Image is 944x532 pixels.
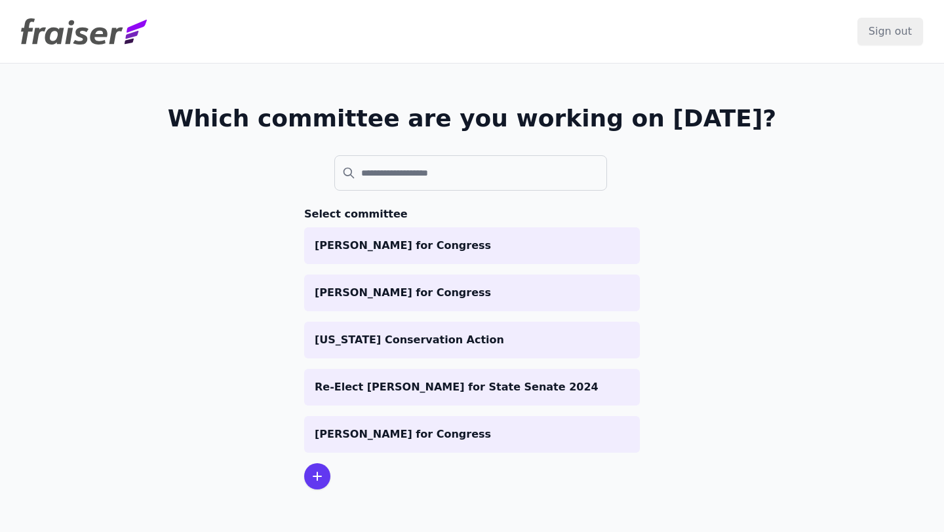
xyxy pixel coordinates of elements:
h3: Select committee [304,206,640,222]
p: [US_STATE] Conservation Action [315,332,629,348]
p: [PERSON_NAME] for Congress [315,285,629,301]
a: [PERSON_NAME] for Congress [304,227,640,264]
p: Re-Elect [PERSON_NAME] for State Senate 2024 [315,379,629,395]
a: [US_STATE] Conservation Action [304,322,640,358]
p: [PERSON_NAME] for Congress [315,238,629,254]
h1: Which committee are you working on [DATE]? [168,105,777,132]
a: [PERSON_NAME] for Congress [304,416,640,453]
img: Fraiser Logo [21,18,147,45]
input: Sign out [857,18,923,45]
p: [PERSON_NAME] for Congress [315,427,629,442]
a: Re-Elect [PERSON_NAME] for State Senate 2024 [304,369,640,406]
a: [PERSON_NAME] for Congress [304,275,640,311]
